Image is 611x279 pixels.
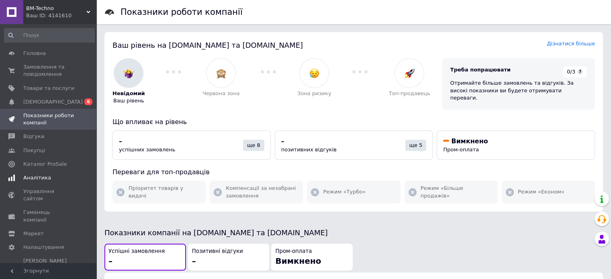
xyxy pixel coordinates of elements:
span: позитивних відгуків [281,147,337,153]
span: Товари та послуги [23,85,74,92]
span: Ваш рівень [113,97,144,104]
span: Показники роботи компанії [23,112,74,126]
span: – [119,137,122,145]
span: Режим «Турбо» [323,188,366,196]
span: [DEMOGRAPHIC_DATA] [23,98,83,106]
span: Каталог ProSale [23,161,67,168]
span: – [192,256,196,266]
img: :disappointed_relieved: [309,68,319,78]
button: –позитивних відгуківще 5 [275,130,433,160]
span: Пром-оплата [443,147,479,153]
input: Пошук [4,28,95,43]
span: Аналітика [23,174,51,181]
span: ? [577,69,583,75]
span: – [108,256,112,266]
span: Гаманець компанії [23,209,74,223]
button: Успішні замовлення– [104,244,186,271]
img: :woman-shrugging: [124,68,134,78]
div: ще 5 [405,140,427,151]
span: BM-Techno [26,5,86,12]
span: Переваги для топ-продавців [112,168,210,176]
span: Вимкнено [275,256,321,266]
span: Компенсації за незабрані замовлення [226,185,299,199]
span: Управління сайтом [23,188,74,202]
button: Позитивні відгуки– [188,244,270,271]
span: Що впливає на рівень [112,118,187,126]
span: Відгуки [23,133,44,140]
span: успішних замовлень [119,147,175,153]
span: Зона ризику [297,90,331,97]
div: Отримайте більше замовлень та відгуків. За високі показники ви будете отримувати переваги. [450,79,587,102]
button: ВимкненоПром-оплата [437,130,595,160]
button: –успішних замовленьще 8 [112,130,271,160]
span: Режим «Більше продажів» [421,185,494,199]
span: Головна [23,50,46,57]
span: Пром-оплата [275,248,312,255]
span: Маркет [23,230,44,237]
span: Червона зона [202,90,240,97]
span: Треба попрацювати [450,67,511,73]
h1: Показники роботи компанії [121,7,243,17]
a: Дізнатися більше [547,41,595,47]
span: Ваш рівень на [DOMAIN_NAME] та [DOMAIN_NAME] [112,41,303,49]
span: Покупці [23,147,45,154]
div: ще 8 [243,140,264,151]
span: 6 [84,98,92,105]
span: Вимкнено [451,137,488,145]
span: Замовлення та повідомлення [23,63,74,78]
span: Пріоритет товарів у видачі [129,185,202,199]
img: :see_no_evil: [216,68,226,78]
div: 0/3 [563,66,587,77]
span: – [281,137,284,145]
span: Режим «Економ» [518,188,564,196]
button: Пром-оплатаВимкнено [271,244,353,271]
span: Позитивні відгуки [192,248,243,255]
img: :rocket: [405,68,415,78]
span: Показники компанії на [DOMAIN_NAME] та [DOMAIN_NAME] [104,228,328,237]
div: Ваш ID: 4141610 [26,12,96,19]
span: Невідомий [112,90,145,97]
span: Налаштування [23,244,64,251]
span: Успішні замовлення [108,248,165,255]
span: Топ-продавець [389,90,430,97]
